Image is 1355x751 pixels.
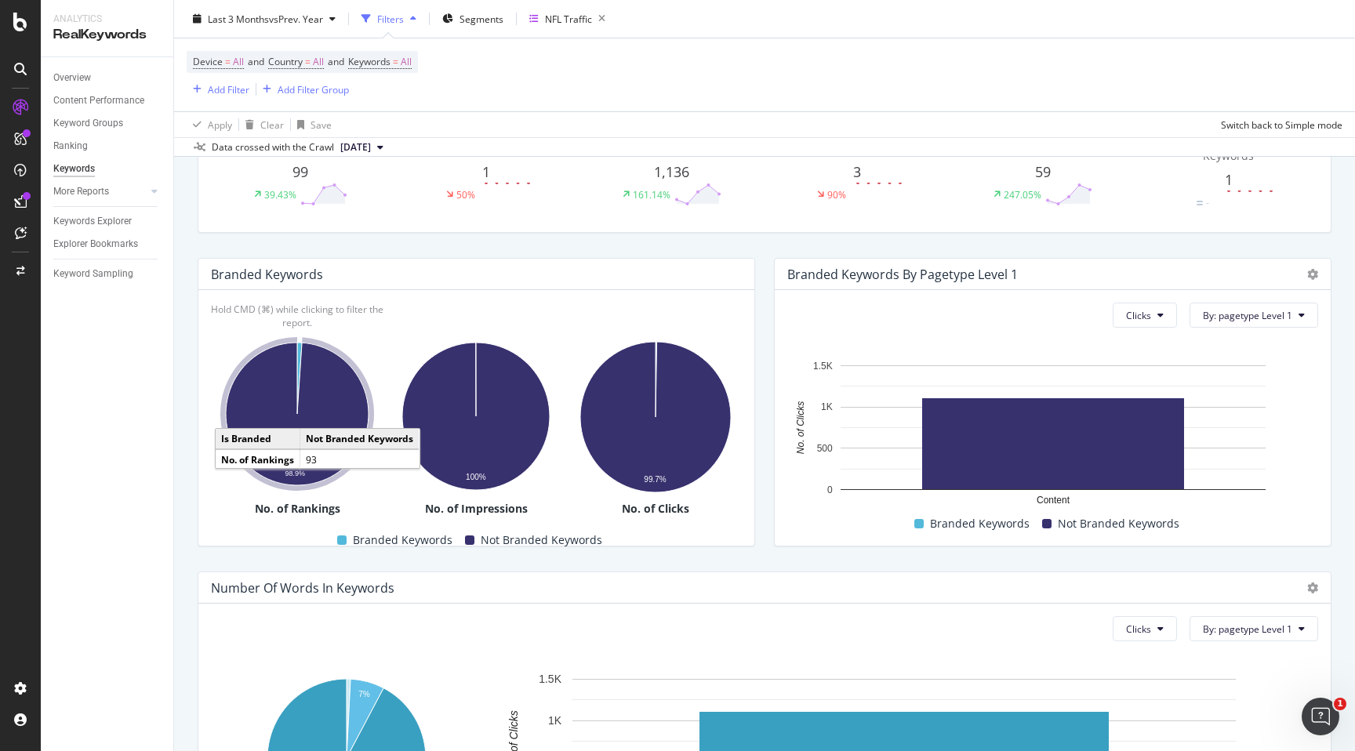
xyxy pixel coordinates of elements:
[1215,112,1342,137] button: Switch back to Simple mode
[355,6,423,31] button: Filters
[311,118,332,131] div: Save
[1126,309,1151,322] span: Clicks
[1126,622,1151,636] span: Clicks
[1113,616,1177,641] button: Clicks
[285,470,305,477] text: 98.9%
[53,236,162,252] a: Explorer Bookmarks
[248,55,264,68] span: and
[1113,303,1177,328] button: Clicks
[817,443,833,454] text: 500
[211,501,383,517] div: No. of Rankings
[348,55,391,68] span: Keywords
[53,115,123,132] div: Keyword Groups
[187,6,342,31] button: Last 3 MonthsvsPrev. Year
[1203,622,1292,636] span: By: pagetype Level 1
[813,361,833,372] text: 1.5K
[358,691,370,699] text: 7%
[1334,698,1346,710] span: 1
[53,161,162,177] a: Keywords
[211,580,394,596] div: Number Of Words In Keywords
[787,357,1318,513] svg: A chart.
[466,473,486,481] text: 100%
[633,188,670,201] div: 161.14%
[328,55,344,68] span: and
[53,266,133,282] div: Keyword Sampling
[1221,118,1342,131] div: Switch back to Simple mode
[208,12,269,25] span: Last 3 Months
[53,70,91,86] div: Overview
[1197,201,1203,205] img: Equal
[1004,188,1041,201] div: 247.05%
[53,161,95,177] div: Keywords
[334,138,390,157] button: [DATE]
[193,55,223,68] span: Device
[930,514,1030,533] span: Branded Keywords
[225,55,231,68] span: =
[208,82,249,96] div: Add Filter
[53,70,162,86] a: Overview
[353,531,452,550] span: Branded Keywords
[795,401,806,454] text: No. of Clicks
[211,303,383,329] div: Hold CMD (⌘) while clicking to filter the report.
[208,118,232,131] div: Apply
[1203,309,1292,322] span: By: pagetype Level 1
[291,112,332,137] button: Save
[187,112,232,137] button: Apply
[390,334,562,499] svg: A chart.
[53,115,162,132] a: Keyword Groups
[1190,303,1318,328] button: By: pagetype Level 1
[53,26,161,44] div: RealKeywords
[456,188,475,201] div: 50%
[53,13,161,26] div: Analytics
[460,12,503,25] span: Segments
[53,213,162,230] a: Keywords Explorer
[539,673,561,686] text: 1.5K
[401,51,412,73] span: All
[53,183,109,200] div: More Reports
[269,12,323,25] span: vs Prev. Year
[654,162,689,181] span: 1,136
[256,80,349,99] button: Add Filter Group
[211,334,383,493] svg: A chart.
[305,55,311,68] span: =
[53,236,138,252] div: Explorer Bookmarks
[569,501,742,517] div: No. of Clicks
[278,82,349,96] div: Add Filter Group
[340,140,371,154] span: 2025 Aug. 2nd
[260,118,284,131] div: Clear
[393,55,398,68] span: =
[644,475,666,484] text: 99.7%
[53,213,132,230] div: Keywords Explorer
[569,334,742,501] svg: A chart.
[827,484,833,495] text: 0
[53,183,147,200] a: More Reports
[827,188,846,201] div: 90%
[436,6,510,31] button: Segments
[1037,495,1070,506] text: Content
[482,162,490,181] span: 1
[821,402,833,413] text: 1K
[1190,616,1318,641] button: By: pagetype Level 1
[853,162,861,181] span: 3
[1302,698,1339,735] iframe: Intercom live chat
[53,93,144,109] div: Content Performance
[292,162,308,181] span: 99
[53,138,88,154] div: Ranking
[187,80,249,99] button: Add Filter
[212,140,334,154] div: Data crossed with the Crawl
[545,12,592,25] div: NFL Traffic
[390,501,562,517] div: No. of Impressions
[1035,162,1051,181] span: 59
[481,531,602,550] span: Not Branded Keywords
[268,55,303,68] span: Country
[233,51,244,73] span: All
[53,266,162,282] a: Keyword Sampling
[548,714,562,727] text: 1K
[211,267,323,282] div: Branded Keywords
[313,51,324,73] span: All
[377,12,404,25] div: Filters
[264,188,296,201] div: 39.43%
